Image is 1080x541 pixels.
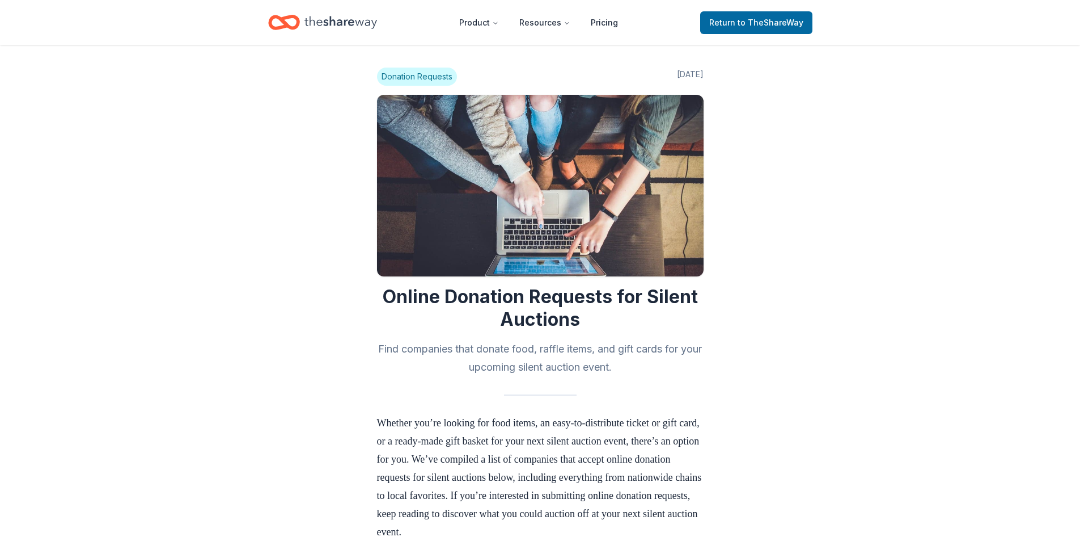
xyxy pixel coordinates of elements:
h1: Online Donation Requests for Silent Auctions [377,286,704,331]
a: Pricing [582,11,627,34]
span: to TheShareWay [738,18,803,27]
span: [DATE] [677,68,704,86]
img: Image for Online Donation Requests for Silent Auctions [377,95,704,276]
button: Product [450,11,508,34]
a: Returnto TheShareWay [700,11,812,34]
span: Donation Requests [377,68,457,86]
button: Resources [510,11,579,34]
span: Return [709,16,803,30]
a: Home [268,9,377,36]
h2: Find companies that donate food, raffle items, and gift cards for your upcoming silent auction ev... [377,340,704,376]
nav: Main [450,9,627,36]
